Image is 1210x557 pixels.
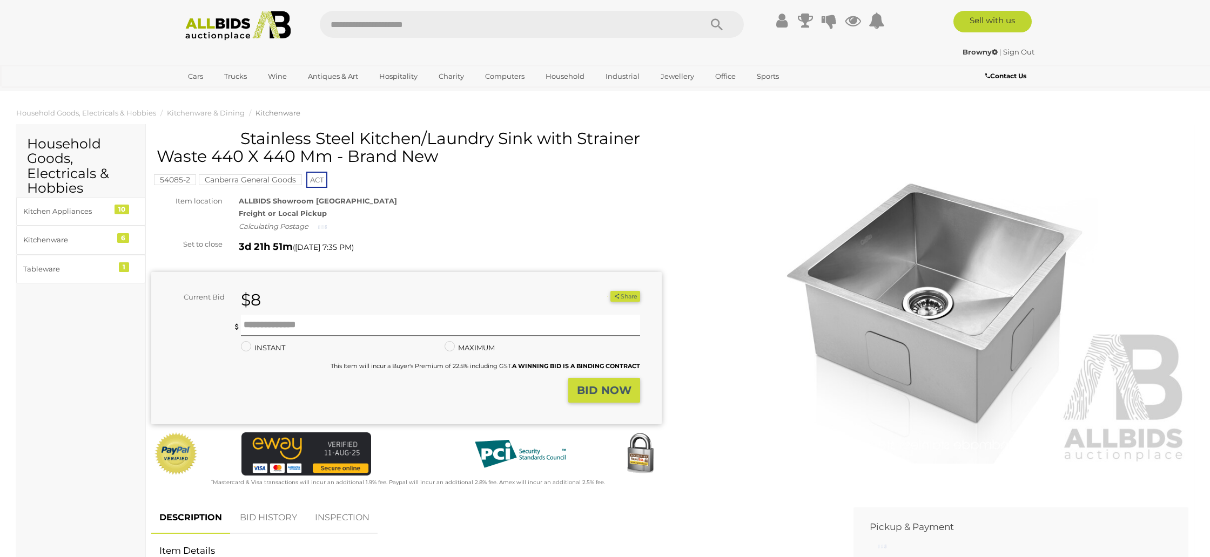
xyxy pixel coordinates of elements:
span: | [999,47,1001,56]
a: DESCRIPTION [151,502,230,534]
a: Household Goods, Electricals & Hobbies [16,108,156,117]
small: This Item will incur a Buyer's Premium of 22.5% including GST. [331,362,640,370]
strong: BID NOW [577,384,631,397]
a: Jewellery [654,67,701,85]
a: Wine [261,67,294,85]
h2: Item Details [159,546,829,556]
i: Calculating Postage [239,222,308,230]
a: Sign Out [1003,47,1034,56]
a: Kitchen Appliances 10 [16,197,145,226]
a: Kitchenware 6 [16,226,145,254]
a: Household [539,67,591,85]
a: Contact Us [985,70,1029,82]
img: Official PayPal Seal [154,432,198,476]
b: A WINNING BID IS A BINDING CONTRACT [512,362,640,370]
button: Share [610,291,640,302]
a: Industrial [599,67,647,85]
a: Tableware 1 [16,255,145,283]
h2: Household Goods, Electricals & Hobbies [27,137,135,196]
img: small-loading.gif [318,224,327,230]
span: ( ) [293,243,354,252]
a: Cars [181,67,210,85]
img: small-loading.gif [878,544,886,549]
img: Secured by Rapid SSL [619,432,662,476]
div: Tableware [23,263,112,275]
mark: Canberra General Goods [199,174,302,185]
img: PCI DSS compliant [466,432,574,476]
li: Watch this item [598,291,609,302]
img: eWAY Payment Gateway [241,432,371,476]
label: MAXIMUM [445,342,495,354]
a: Antiques & Art [301,67,365,85]
img: Allbids.com.au [179,11,297,40]
strong: ALLBIDS Showroom [GEOGRAPHIC_DATA] [239,196,397,205]
a: Sports [750,67,786,85]
div: Kitchenware [23,234,112,246]
div: Kitchen Appliances [23,205,112,218]
label: INSTANT [241,342,285,354]
a: BID HISTORY [232,502,305,534]
button: Search [690,11,744,38]
div: 10 [115,205,129,214]
strong: Browny [963,47,998,56]
a: Charity [432,67,471,85]
a: Browny [963,47,999,56]
a: [GEOGRAPHIC_DATA] [181,85,272,103]
a: Trucks [217,67,254,85]
a: Computers [478,67,532,85]
div: Current Bid [151,291,233,303]
strong: $8 [241,290,261,310]
a: Office [708,67,743,85]
b: Contact Us [985,72,1026,80]
div: 6 [117,233,129,243]
img: Stainless Steel Kitchen/Laundry Sink with Strainer Waste 440 X 440 Mm - Brand New [678,135,1188,464]
mark: 54085-2 [154,174,196,185]
a: Kitchenware [256,108,300,117]
a: 54085-2 [154,175,196,184]
a: INSPECTION [307,502,378,534]
button: BID NOW [568,378,640,403]
span: [DATE] 7:35 PM [295,242,352,252]
div: 1 [119,262,129,272]
span: ACT [306,172,327,188]
a: Hospitality [372,67,425,85]
a: Sell with us [953,11,1032,32]
strong: 3d 21h 51m [239,241,293,253]
a: Canberra General Goods [199,175,302,184]
div: Set to close [143,238,231,250]
small: Mastercard & Visa transactions will incur an additional 1.9% fee. Paypal will incur an additional... [211,479,605,486]
strong: Freight or Local Pickup [239,209,327,218]
h2: Pickup & Payment [870,522,1156,532]
div: Item location [143,195,231,207]
a: Kitchenware & Dining [167,108,245,117]
h1: Stainless Steel Kitchen/Laundry Sink with Strainer Waste 440 X 440 Mm - Brand New [157,130,659,165]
